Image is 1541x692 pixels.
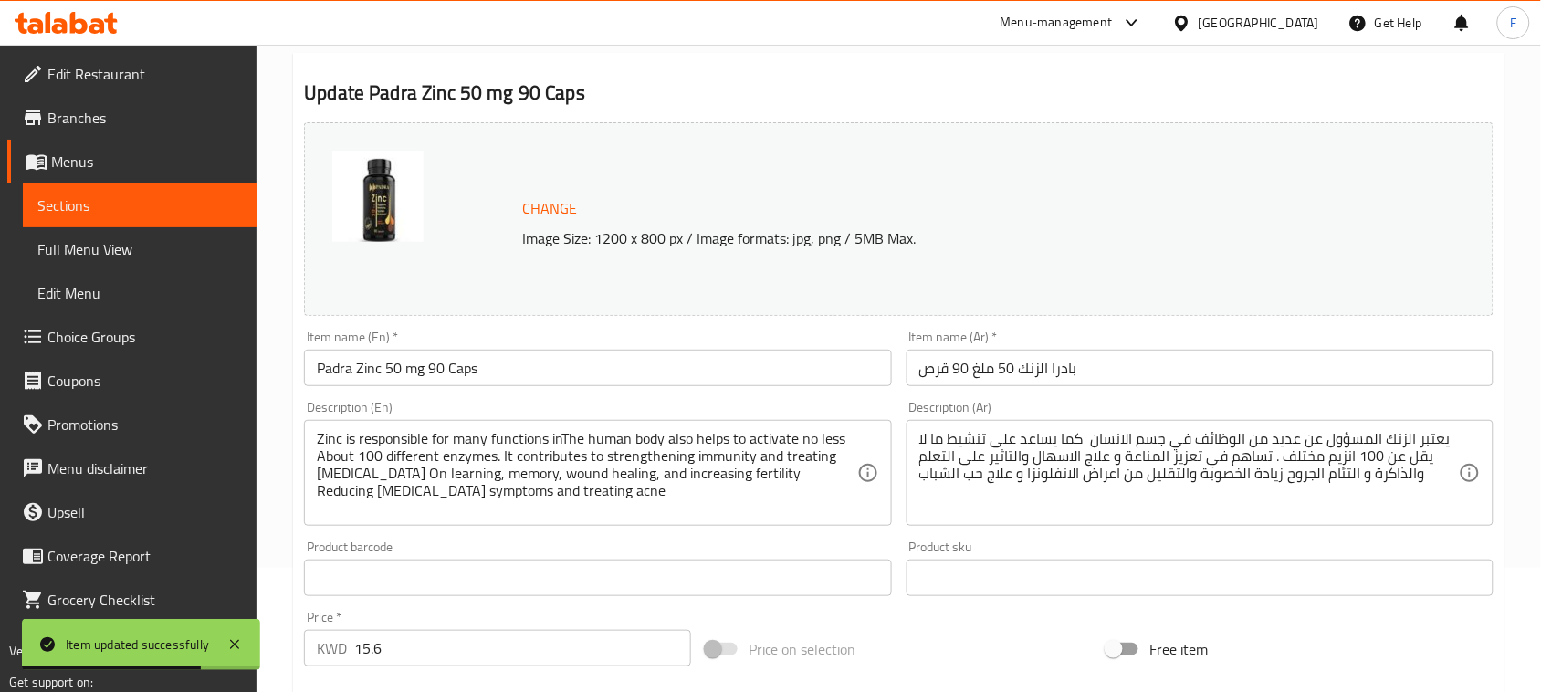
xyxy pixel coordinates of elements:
span: Promotions [47,414,243,435]
span: Change [522,195,577,222]
span: Choice Groups [47,326,243,348]
span: Version: [9,639,54,663]
a: Branches [7,96,257,140]
span: F [1510,13,1516,33]
span: Branches [47,107,243,129]
span: Menus [51,151,243,173]
a: Menus [7,140,257,183]
input: Please enter price [354,630,691,666]
p: Image Size: 1200 x 800 px / Image formats: jpg, png / 5MB Max. [515,227,1364,249]
a: Choice Groups [7,315,257,359]
a: Menu disclaimer [7,446,257,490]
span: Sections [37,194,243,216]
a: Grocery Checklist [7,578,257,622]
button: Change [515,190,584,227]
div: Item updated successfully [66,634,209,655]
a: Full Menu View [23,227,257,271]
textarea: Zinc is responsible for many functions inThe human body also helps to activate no less About 100 ... [317,430,856,517]
a: Edit Restaurant [7,52,257,96]
input: Enter name En [304,350,891,386]
a: Sections [23,183,257,227]
input: Please enter product barcode [304,560,891,596]
span: Coupons [47,370,243,392]
textarea: يعتبر الزنك المسؤول عن عديد من الوظائف في جسم الانسان كما يساعد على تنشيط ما لا يقل عن 100 انزيم ... [919,430,1459,517]
div: [GEOGRAPHIC_DATA] [1199,13,1319,33]
span: Edit Restaurant [47,63,243,85]
span: Menu disclaimer [47,457,243,479]
span: Coverage Report [47,545,243,567]
a: Upsell [7,490,257,534]
a: Promotions [7,403,257,446]
a: Edit Menu [23,271,257,315]
span: Upsell [47,501,243,523]
h2: Update Padra Zinc 50 mg 90 Caps [304,79,1494,107]
div: Menu-management [1001,12,1113,34]
span: Price on selection [749,638,856,660]
span: Full Menu View [37,238,243,260]
a: Coupons [7,359,257,403]
p: KWD [317,637,347,659]
span: Free item [1149,638,1208,660]
span: Edit Menu [37,282,243,304]
a: Coverage Report [7,534,257,578]
img: zinc638905933182625248.jpg [332,151,424,242]
input: Enter name Ar [907,350,1494,386]
input: Please enter product sku [907,560,1494,596]
span: Grocery Checklist [47,589,243,611]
